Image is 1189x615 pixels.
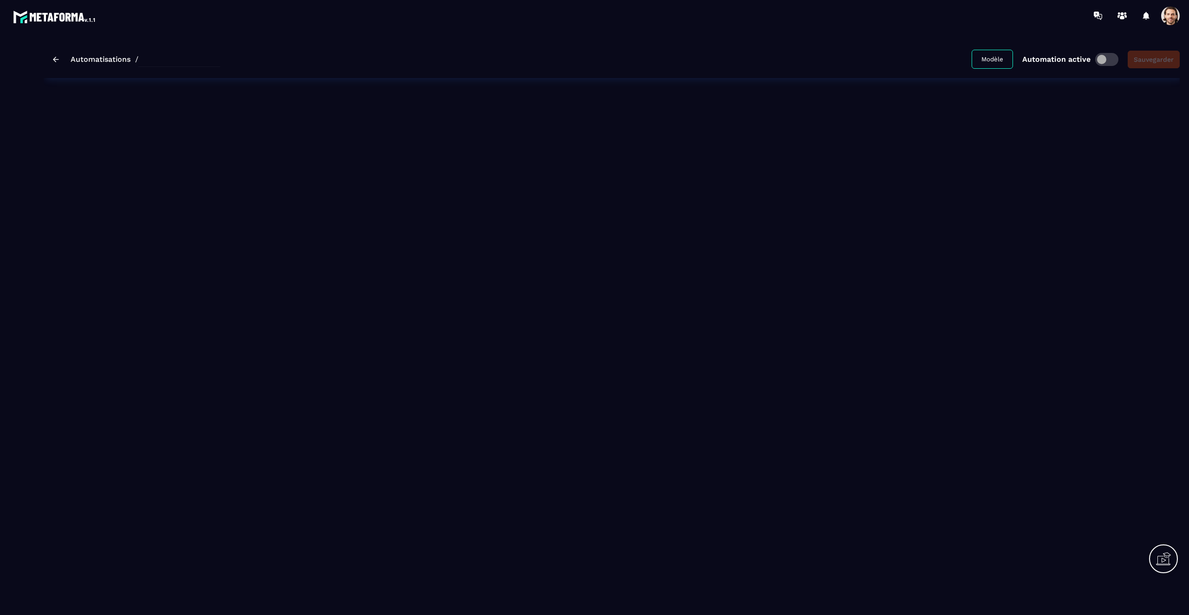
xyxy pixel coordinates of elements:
[1022,55,1091,64] p: Automation active
[53,57,59,62] img: arrow
[972,50,1013,69] button: Modèle
[13,8,97,25] img: logo
[135,55,138,64] span: /
[71,55,131,64] a: Automatisations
